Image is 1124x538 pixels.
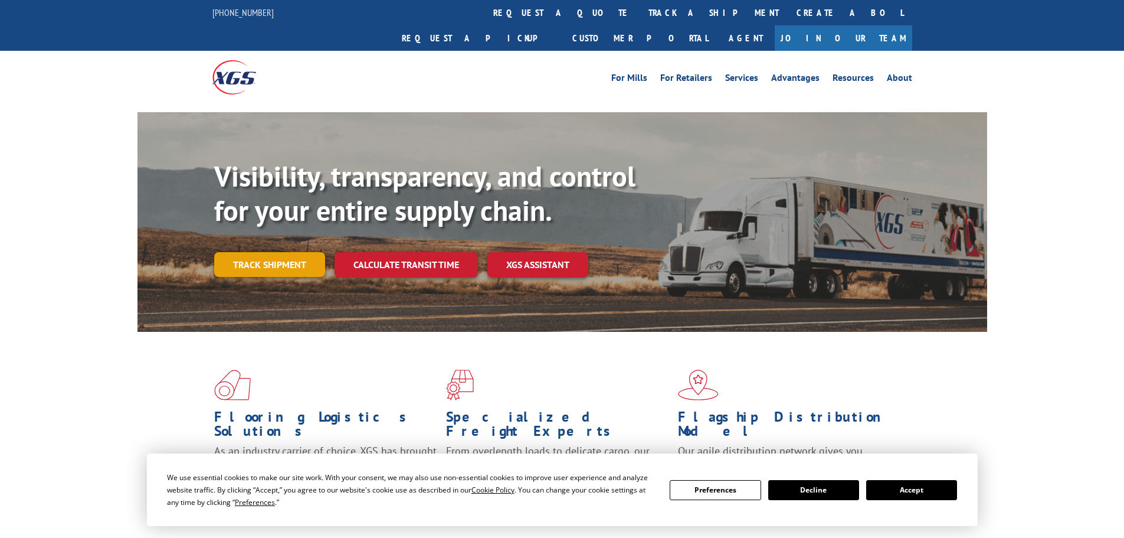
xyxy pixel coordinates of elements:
[214,370,251,400] img: xgs-icon-total-supply-chain-intelligence-red
[678,444,895,472] span: Our agile distribution network gives you nationwide inventory management on demand.
[768,480,859,500] button: Decline
[678,370,719,400] img: xgs-icon-flagship-distribution-model-red
[446,370,474,400] img: xgs-icon-focused-on-flooring-red
[771,73,820,86] a: Advantages
[833,73,874,86] a: Resources
[335,252,478,278] a: Calculate transit time
[866,480,957,500] button: Accept
[725,73,758,86] a: Services
[446,444,669,497] p: From overlength loads to delicate cargo, our experienced staff knows the best way to move your fr...
[887,73,912,86] a: About
[147,454,978,526] div: Cookie Consent Prompt
[487,252,588,278] a: XGS ASSISTANT
[563,25,717,51] a: Customer Portal
[660,73,712,86] a: For Retailers
[611,73,647,86] a: For Mills
[717,25,775,51] a: Agent
[214,252,325,277] a: Track shipment
[212,6,274,18] a: [PHONE_NUMBER]
[167,471,656,508] div: We use essential cookies to make our site work. With your consent, we may also use non-essential ...
[393,25,563,51] a: Request a pickup
[670,480,761,500] button: Preferences
[235,497,275,507] span: Preferences
[214,444,437,486] span: As an industry carrier of choice, XGS has brought innovation and dedication to flooring logistics...
[214,410,437,444] h1: Flooring Logistics Solutions
[678,410,901,444] h1: Flagship Distribution Model
[214,158,635,229] b: Visibility, transparency, and control for your entire supply chain.
[775,25,912,51] a: Join Our Team
[471,485,515,495] span: Cookie Policy
[446,410,669,444] h1: Specialized Freight Experts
